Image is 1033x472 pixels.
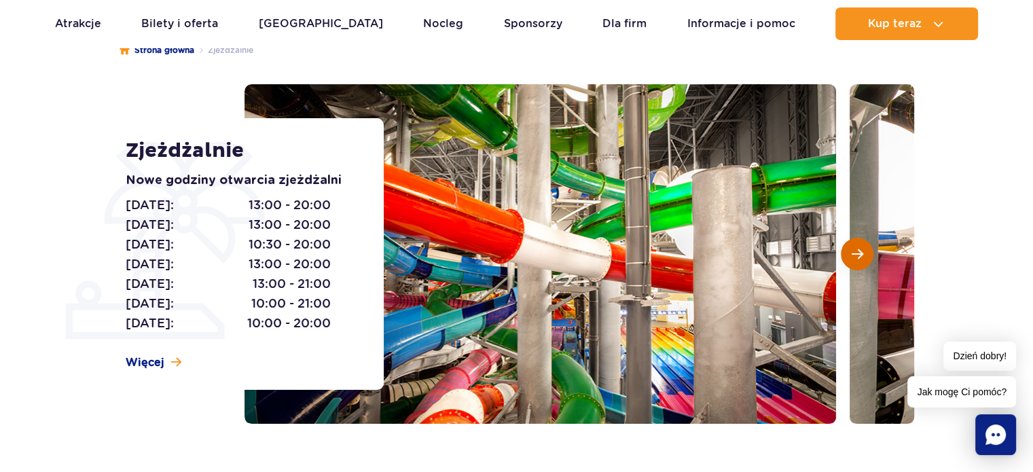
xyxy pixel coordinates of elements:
span: 13:00 - 20:00 [249,196,331,215]
span: 13:00 - 20:00 [249,215,331,234]
div: Chat [975,414,1016,455]
a: Nocleg [423,7,463,40]
a: Sponsorzy [504,7,562,40]
span: 10:00 - 20:00 [247,314,331,333]
a: Atrakcje [55,7,101,40]
span: [DATE]: [126,314,174,333]
p: Nowe godziny otwarcia zjeżdżalni [126,171,353,190]
a: [GEOGRAPHIC_DATA] [259,7,383,40]
li: Zjeżdżalnie [194,43,253,57]
button: Następny slajd [841,238,873,270]
span: Dzień dobry! [943,342,1016,371]
span: [DATE]: [126,255,174,274]
span: 10:30 - 20:00 [249,235,331,254]
span: Jak mogę Ci pomóc? [907,376,1016,407]
span: Więcej [126,355,164,370]
span: [DATE]: [126,215,174,234]
span: 13:00 - 21:00 [253,274,331,293]
a: Bilety i oferta [141,7,218,40]
span: Kup teraz [868,18,922,30]
a: Informacje i pomoc [687,7,795,40]
a: Dla firm [602,7,647,40]
span: [DATE]: [126,235,174,254]
a: Strona główna [120,43,194,57]
span: [DATE]: [126,196,174,215]
h1: Zjeżdżalnie [126,139,353,163]
button: Kup teraz [835,7,978,40]
span: [DATE]: [126,294,174,313]
span: 10:00 - 21:00 [251,294,331,313]
span: [DATE]: [126,274,174,293]
a: Więcej [126,355,181,370]
span: 13:00 - 20:00 [249,255,331,274]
